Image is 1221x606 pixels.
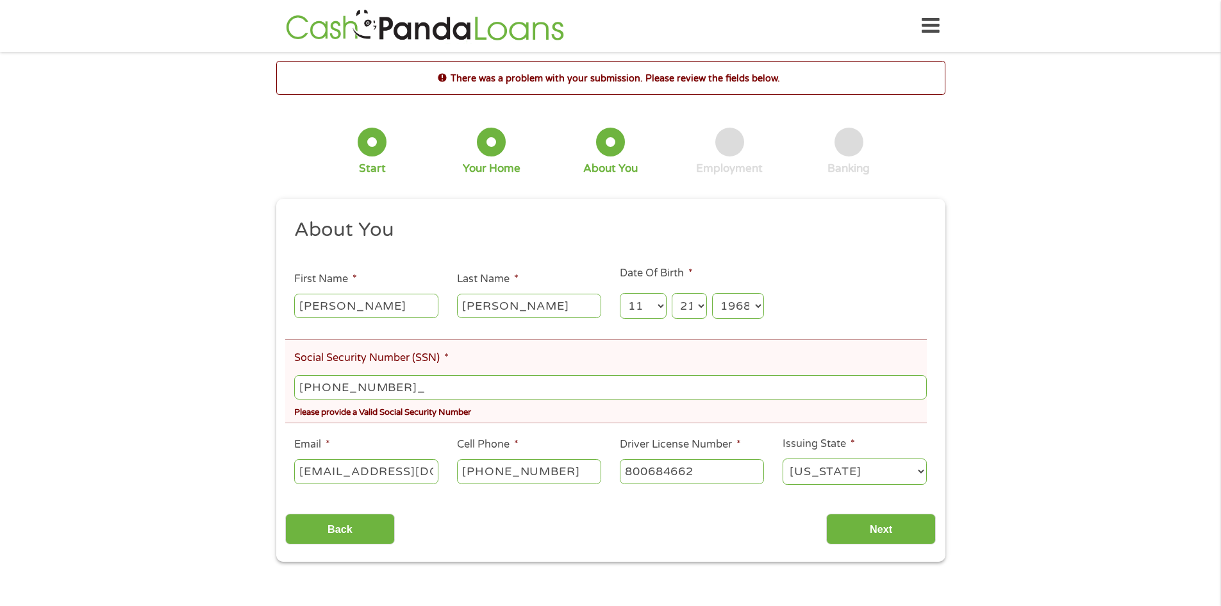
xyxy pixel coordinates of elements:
[457,294,601,318] input: Smith
[696,162,763,176] div: Employment
[827,162,870,176] div: Banking
[457,438,519,451] label: Cell Phone
[359,162,386,176] div: Start
[620,438,741,451] label: Driver License Number
[285,514,395,545] input: Back
[620,267,693,280] label: Date Of Birth
[457,273,519,286] label: Last Name
[294,351,449,365] label: Social Security Number (SSN)
[294,459,438,484] input: john@gmail.com
[826,514,936,545] input: Next
[583,162,638,176] div: About You
[294,438,330,451] label: Email
[463,162,520,176] div: Your Home
[277,71,945,85] h2: There was a problem with your submission. Please review the fields below.
[282,8,568,44] img: GetLoanNow Logo
[294,402,926,419] div: Please provide a Valid Social Security Number
[783,437,855,451] label: Issuing State
[294,375,926,400] input: 078-05-1120
[294,294,438,318] input: John
[294,273,357,286] label: First Name
[457,459,601,484] input: (541) 754-3010
[294,217,917,243] h2: About You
